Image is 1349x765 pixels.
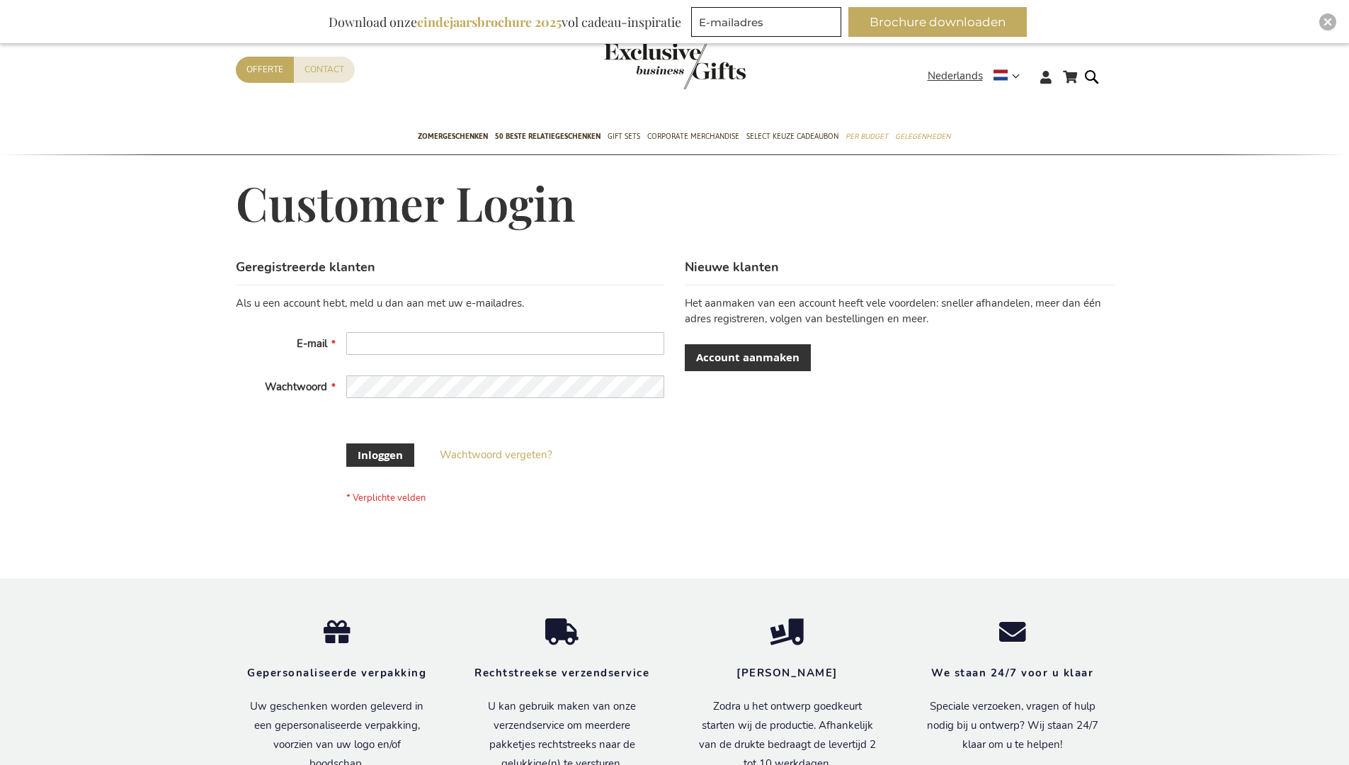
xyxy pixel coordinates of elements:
[685,344,811,370] a: Account aanmaken
[928,68,983,84] span: Nederlands
[691,7,846,41] form: marketing offers and promotions
[294,57,355,83] a: Contact
[1319,13,1336,30] div: Close
[685,296,1113,327] p: Het aanmaken van een account heeft vele voordelen: sneller afhandelen, meer dan één adres registr...
[495,129,600,144] span: 50 beste relatiegeschenken
[236,172,576,233] span: Customer Login
[921,697,1104,754] p: Speciale verzoeken, vragen of hulp nodig bij u ontwerp? Wij staan 24/7 klaar om u te helpen!
[608,120,640,155] a: Gift Sets
[608,129,640,144] span: Gift Sets
[346,443,414,467] button: Inloggen
[358,448,403,463] span: Inloggen
[418,129,488,144] span: Zomergeschenken
[265,380,327,394] span: Wachtwoord
[685,259,779,276] strong: Nieuwe klanten
[604,42,675,89] a: store logo
[1324,18,1332,26] img: Close
[846,129,888,144] span: Per Budget
[931,666,1093,680] strong: We staan 24/7 voor u klaar
[247,666,426,680] strong: Gepersonaliseerde verpakking
[346,332,664,355] input: E-mail
[495,120,600,155] a: 50 beste relatiegeschenken
[440,448,552,463] a: Wachtwoord vergeten?
[696,350,799,365] span: Account aanmaken
[647,120,739,155] a: Corporate Merchandise
[236,57,294,83] a: Offerte
[848,7,1027,37] button: Brochure downloaden
[691,7,841,37] input: E-mailadres
[736,666,838,680] strong: [PERSON_NAME]
[895,120,950,155] a: Gelegenheden
[895,129,950,144] span: Gelegenheden
[647,129,739,144] span: Corporate Merchandise
[846,120,888,155] a: Per Budget
[746,129,838,144] span: Select Keuze Cadeaubon
[297,336,327,351] span: E-mail
[236,296,664,311] div: Als u een account hebt, meld u dan aan met uw e-mailadres.
[322,7,688,37] div: Download onze vol cadeau-inspiratie
[746,120,838,155] a: Select Keuze Cadeaubon
[417,13,562,30] b: eindejaarsbrochure 2025
[474,666,649,680] strong: Rechtstreekse verzendservice
[418,120,488,155] a: Zomergeschenken
[604,42,746,89] img: Exclusive Business gifts logo
[236,259,375,276] strong: Geregistreerde klanten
